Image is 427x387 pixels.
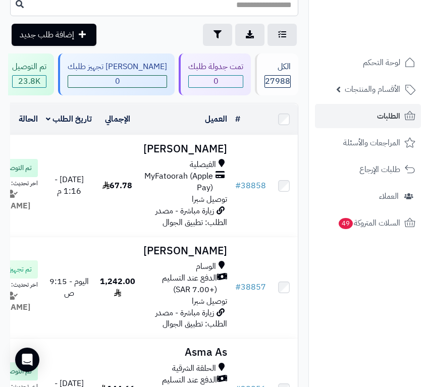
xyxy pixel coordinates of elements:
span: طلبات الإرجاع [359,162,400,177]
span: 67.78 [102,180,132,192]
span: 0 [68,76,167,87]
span: MyFatoorah (Apple Pay) [143,171,213,194]
span: الوسام [196,261,216,272]
a: طلبات الإرجاع [315,157,421,182]
a: المراجعات والأسئلة [315,131,421,155]
span: زيارة مباشرة - مصدر الطلب: تطبيق الجوال [155,205,227,229]
a: السلات المتروكة49 [315,211,421,235]
span: 23.8K [13,76,46,87]
div: تم التوصيل [12,61,46,73]
span: الفيصلية [190,159,216,171]
span: المراجعات والأسئلة [343,136,400,150]
div: [PERSON_NAME] تجهيز طلبك [68,61,167,73]
span: لوحة التحكم [363,56,400,70]
h3: [PERSON_NAME] [143,143,227,155]
span: إضافة طلب جديد [20,29,74,41]
span: زيارة مباشرة - مصدر الطلب: تطبيق الجوال [155,307,227,330]
span: تم التوصيل [2,163,32,173]
div: الكل [264,61,291,73]
span: توصيل شبرا [192,193,227,205]
span: الحلقة الشرقية [172,363,216,374]
a: #38857 [235,281,266,293]
span: 0 [189,76,243,87]
a: العملاء [315,184,421,208]
a: تم التوصيل 23.8K [1,53,56,95]
span: اليوم - 9:15 ص [49,275,89,299]
a: لوحة التحكم [315,50,421,75]
span: 27988 [265,76,290,87]
a: الكل27988 [253,53,300,95]
a: العميل [205,113,227,125]
h3: Asma As [143,347,227,358]
a: الإجمالي [105,113,130,125]
span: الدفع عند التسليم (+7.00 SAR) [143,272,217,296]
span: # [235,281,241,293]
span: [DATE] - 1:16 م [55,174,84,197]
span: توصيل شبرا [192,295,227,307]
a: [PERSON_NAME] تجهيز طلبك 0 [56,53,177,95]
a: إضافة طلب جديد [12,24,96,46]
span: الأقسام والمنتجات [345,82,400,96]
a: تمت جدولة طلبك 0 [177,53,253,95]
div: Open Intercom Messenger [15,348,39,372]
span: الطلبات [377,109,400,123]
span: السلات المتروكة [338,216,400,230]
a: الطلبات [315,104,421,128]
h3: [PERSON_NAME] [143,245,227,257]
span: 1,242.00 [100,275,135,299]
span: العملاء [379,189,399,203]
span: # [235,180,241,192]
a: #38858 [235,180,266,192]
a: الحالة [19,113,38,125]
div: 23757 [13,76,46,87]
span: 49 [339,218,353,229]
a: تاريخ الطلب [46,113,92,125]
div: تمت جدولة طلبك [188,61,243,73]
a: # [235,113,240,125]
